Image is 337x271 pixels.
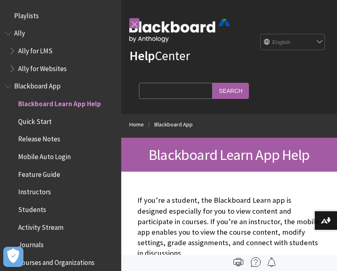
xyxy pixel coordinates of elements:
span: Blackboard Learn App Help [18,97,101,108]
input: Search [213,83,249,99]
nav: Book outline for Anthology Ally Help [5,27,116,76]
span: Ally for LMS [18,44,53,55]
span: Blackboard Learn App Help [149,145,310,164]
span: Ally [14,27,25,38]
span: Activity Stream [18,221,63,231]
select: Site Language Selector [261,34,325,50]
a: Blackboard App [154,120,193,130]
span: Students [18,203,46,214]
img: Follow this page [267,257,276,267]
span: Ally for Websites [18,62,67,73]
span: Playlists [14,9,39,20]
a: HelpCenter [129,48,190,64]
span: Courses and Organizations [18,256,95,267]
img: Blackboard by Anthology [129,19,230,42]
span: Feature Guide [18,168,60,179]
span: Mobile Auto Login [18,150,71,161]
span: Blackboard App [14,80,61,90]
strong: Help [129,48,155,64]
img: More help [251,257,261,267]
p: If you’re a student, the Blackboard Learn app is designed especially for you to view content and ... [137,195,321,258]
span: Journals [18,238,44,249]
img: Print [234,257,243,267]
button: Open Preferences [3,247,23,267]
nav: Book outline for Playlists [5,9,116,23]
span: Instructors [18,185,51,196]
a: Home [129,120,144,130]
span: Quick Start [18,115,52,126]
span: Release Notes [18,132,60,143]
